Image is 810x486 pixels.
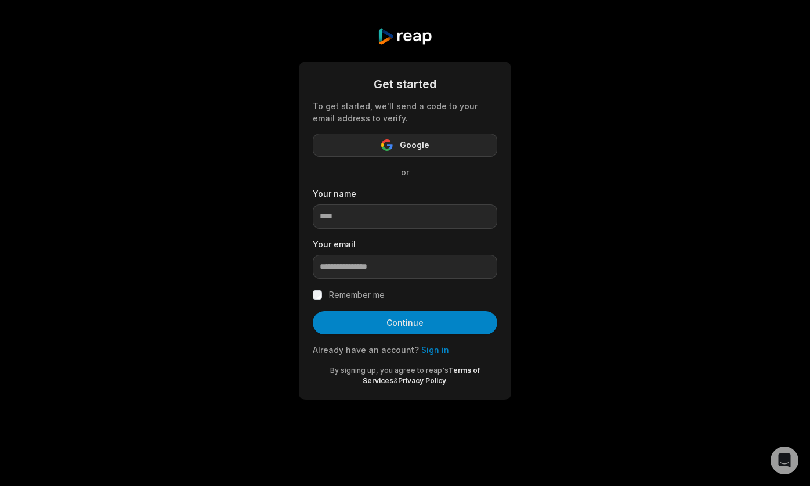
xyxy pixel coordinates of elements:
button: Continue [313,311,497,334]
span: Google [400,138,429,152]
label: Remember me [329,288,385,302]
button: Google [313,134,497,157]
label: Your name [313,188,497,200]
span: By signing up, you agree to reap's [330,366,449,375]
span: . [446,376,448,385]
span: Already have an account? [313,345,419,355]
img: reap [377,28,432,45]
a: Sign in [421,345,449,355]
span: & [393,376,398,385]
span: or [392,166,418,178]
a: Privacy Policy [398,376,446,385]
div: To get started, we'll send a code to your email address to verify. [313,100,497,124]
div: Get started [313,75,497,93]
div: Open Intercom Messenger [771,447,798,474]
label: Your email [313,238,497,250]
